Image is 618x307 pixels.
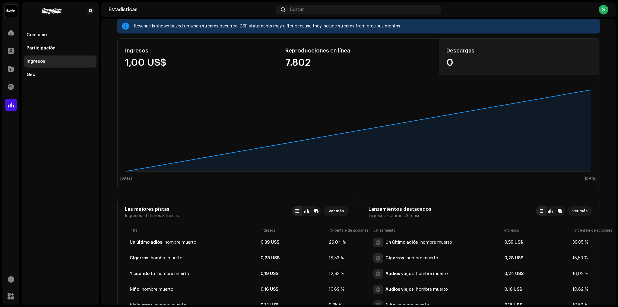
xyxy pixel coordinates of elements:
[572,228,588,233] div: Porcentaje de acciones
[120,177,132,181] text: [DATE]
[134,23,595,30] div: Revenue is shown based on when streams occurred. DSP statements may differ because they include s...
[27,7,77,14] img: 4be5d718-524a-47ed-a2e2-bfbeb4612910
[142,287,173,292] div: Niño
[165,240,196,245] div: Un último adiós
[373,228,502,233] div: Lanzamiento
[599,5,608,14] div: S
[446,46,592,55] div: Descargas
[369,214,386,218] span: Ingresos
[416,271,448,276] div: Audios viejos
[567,206,592,216] button: Ver más
[130,240,162,245] div: Un último adiós
[130,271,155,276] div: Y cuando tu
[504,240,570,245] div: 0,59 US$
[369,206,432,212] div: Lanzamientos destacados
[130,287,139,292] div: Niño
[130,256,148,261] div: Cigarros
[329,287,344,292] div: 10,69 %
[24,69,97,81] re-m-nav-item: Geo
[572,287,588,292] div: 10,82 %
[504,271,570,276] div: 0,24 US$
[446,58,592,68] div: 0
[572,205,588,217] span: Ver más
[146,214,179,218] span: Últimos 3 meses
[157,271,189,276] div: Y cuando tu
[385,271,414,276] div: Audios viejos
[27,72,35,77] div: Geo
[24,29,97,41] re-m-nav-item: Consumo
[329,240,344,245] div: 26,04 %
[285,46,432,55] div: Reproducciones en línea
[420,240,452,245] div: Un último adiós
[572,240,588,245] div: 39,05 %
[24,55,97,68] re-m-nav-item: Ingresos
[285,58,432,68] div: 7.802
[24,42,97,54] re-m-nav-item: Participación
[504,228,570,233] div: Ingresos
[385,256,404,261] div: Cigarros
[27,59,45,64] div: Ingresos
[329,271,344,276] div: 12,93 %
[572,271,588,276] div: 16,02 %
[125,46,271,55] div: Ingresos
[290,7,304,12] span: Buscar
[407,256,438,261] div: Cigarros
[143,214,145,218] span: •
[504,256,570,261] div: 0,28 US$
[130,228,258,233] div: Pista
[125,214,142,218] span: Ingresos
[261,240,326,245] div: 0,39 US$
[261,256,326,261] div: 0,28 US$
[385,287,414,292] div: Audios viejos
[125,58,271,68] div: 1,00 US$
[504,287,570,292] div: 0,16 US$
[387,214,388,218] span: •
[385,240,418,245] div: Un último adiós
[390,214,423,218] span: Últimos 3 meses
[27,33,47,37] div: Consumo
[261,271,326,276] div: 0,19 US$
[261,228,326,233] div: Ingresos
[151,256,182,261] div: Cigarros
[416,287,448,292] div: Audios viejos
[27,46,55,51] div: Participación
[125,206,179,212] div: Las mejores pistas
[109,7,274,12] div: Estadísticas
[585,177,597,181] text: [DATE]
[329,228,344,233] div: Porcentaje de acciones
[324,206,349,216] button: Ver más
[261,287,326,292] div: 0,16 US$
[329,256,344,261] div: 18,53 %
[328,205,344,217] span: Ver más
[572,256,588,261] div: 18,53 %
[5,5,17,17] img: 10370c6a-d0e2-4592-b8a2-38f444b0ca44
